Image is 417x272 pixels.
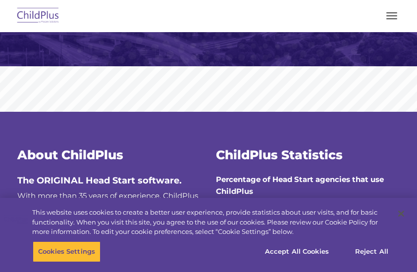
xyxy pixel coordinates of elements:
button: Accept All Cookies [260,241,334,262]
div: This website uses cookies to create a better user experience, provide statistics about user visit... [32,208,388,237]
strong: Percentage of Head Start agencies that use ChildPlus [216,175,384,196]
span: About ChildPlus [17,147,123,162]
button: Cookies Settings [33,241,101,262]
span: ChildPlus Statistics [216,147,343,162]
button: Close [390,203,412,225]
img: ChildPlus by Procare Solutions [15,4,61,28]
span: The ORIGINAL Head Start software. [17,175,182,186]
span: With more than 35 years of experience, ChildPlus Software was the Head Start data management soft... [17,191,199,248]
button: Reject All [341,241,403,262]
